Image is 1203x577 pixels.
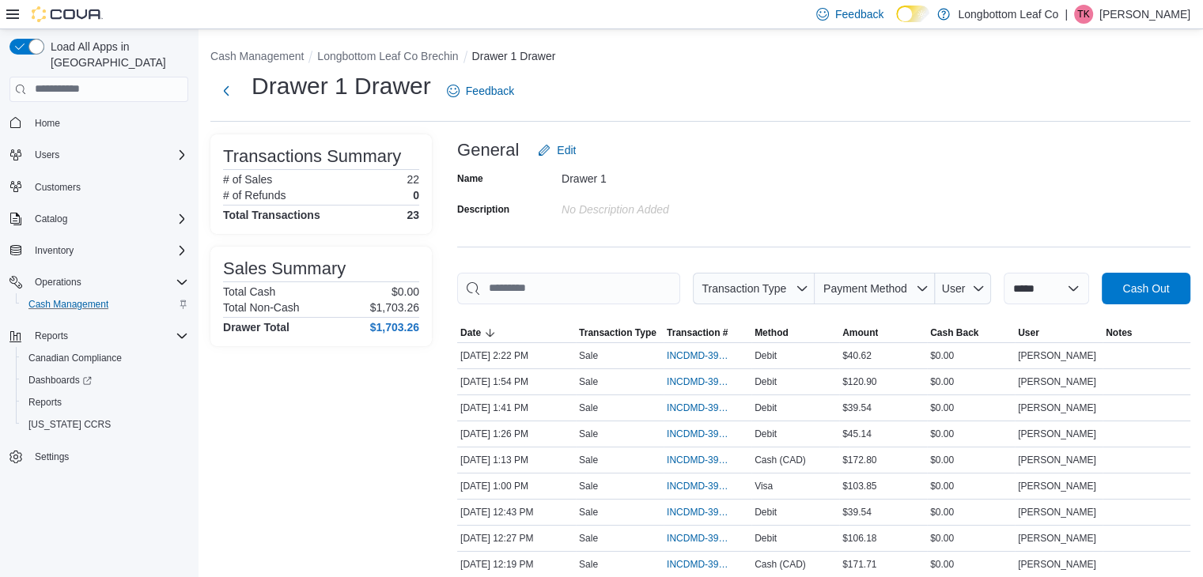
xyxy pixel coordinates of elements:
[823,282,907,295] span: Payment Method
[22,349,128,368] a: Canadian Compliance
[755,532,777,545] span: Debit
[667,532,732,545] span: INCDMD-39593
[842,454,876,466] span: $172.80
[407,209,419,221] h4: 23
[927,477,1015,496] div: $0.00
[223,285,275,298] h6: Total Cash
[927,398,1015,417] div: $0.00
[28,298,108,311] span: Cash Management
[223,189,286,202] h6: # of Refunds
[842,375,876,388] span: $120.90
[755,480,773,492] span: Visa
[223,209,320,221] h4: Total Transactions
[35,276,81,288] span: Operations
[579,480,598,492] p: Sale
[667,424,748,443] button: INCDMD-39597
[28,352,122,364] span: Canadian Compliance
[562,197,774,216] div: No Description added
[28,447,188,466] span: Settings
[223,173,272,186] h6: # of Sales
[3,175,195,198] button: Customers
[457,424,576,443] div: [DATE] 1:26 PM
[1018,428,1096,440] span: [PERSON_NAME]
[1102,273,1190,304] button: Cash Out
[896,22,897,23] span: Dark Mode
[667,402,732,414] span: INCDMD-39598
[22,349,188,368] span: Canadian Compliance
[317,50,458,62] button: Longbottom Leaf Co Brechin
[457,451,576,470] div: [DATE] 1:13 PM
[35,244,74,257] span: Inventory
[370,321,419,334] h4: $1,703.26
[22,393,188,412] span: Reports
[1018,532,1096,545] span: [PERSON_NAME]
[28,145,66,164] button: Users
[28,113,188,133] span: Home
[579,349,598,362] p: Sale
[28,326,74,345] button: Reports
[16,413,195,436] button: [US_STATE] CCRS
[3,239,195,262] button: Inventory
[751,323,839,342] button: Method
[667,398,748,417] button: INCDMD-39598
[579,454,598,466] p: Sale
[1018,402,1096,414] span: [PERSON_NAME]
[842,558,876,571] span: $171.71
[210,50,304,62] button: Cash Management
[667,349,732,362] span: INCDMD-39600
[667,555,748,574] button: INCDMD-39592
[755,349,777,362] span: Debit
[667,428,732,440] span: INCDMD-39597
[370,301,419,314] p: $1,703.26
[702,282,786,295] span: Transaction Type
[457,503,576,522] div: [DATE] 12:43 PM
[532,134,582,166] button: Edit
[557,142,576,158] span: Edit
[835,6,883,22] span: Feedback
[1074,5,1093,24] div: Tom Kiriakou
[32,6,103,22] img: Cova
[35,181,81,194] span: Customers
[667,454,732,466] span: INCDMD-39596
[755,428,777,440] span: Debit
[210,48,1190,67] nav: An example of EuiBreadcrumbs
[1018,326,1039,339] span: User
[457,172,483,185] label: Name
[815,273,935,304] button: Payment Method
[755,402,777,414] span: Debit
[28,447,75,466] a: Settings
[942,282,966,295] span: User
[28,209,74,228] button: Catalog
[28,241,188,260] span: Inventory
[28,418,111,431] span: [US_STATE] CCRS
[22,393,68,412] a: Reports
[28,273,188,292] span: Operations
[457,323,576,342] button: Date
[22,295,188,314] span: Cash Management
[842,532,876,545] span: $106.18
[667,558,732,571] span: INCDMD-39592
[28,374,92,387] span: Dashboards
[472,50,556,62] button: Drawer 1 Drawer
[579,532,598,545] p: Sale
[842,349,872,362] span: $40.62
[252,70,431,102] h1: Drawer 1 Drawer
[579,428,598,440] p: Sale
[927,346,1015,365] div: $0.00
[35,451,69,463] span: Settings
[407,173,419,186] p: 22
[22,371,98,390] a: Dashboards
[667,506,732,519] span: INCDMD-39594
[667,346,748,365] button: INCDMD-39600
[3,445,195,468] button: Settings
[579,326,656,339] span: Transaction Type
[664,323,751,342] button: Transaction #
[896,6,929,22] input: Dark Mode
[28,241,80,260] button: Inventory
[579,558,598,571] p: Sale
[466,83,514,99] span: Feedback
[755,558,806,571] span: Cash (CAD)
[28,114,66,133] a: Home
[28,209,188,228] span: Catalog
[1103,323,1190,342] button: Notes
